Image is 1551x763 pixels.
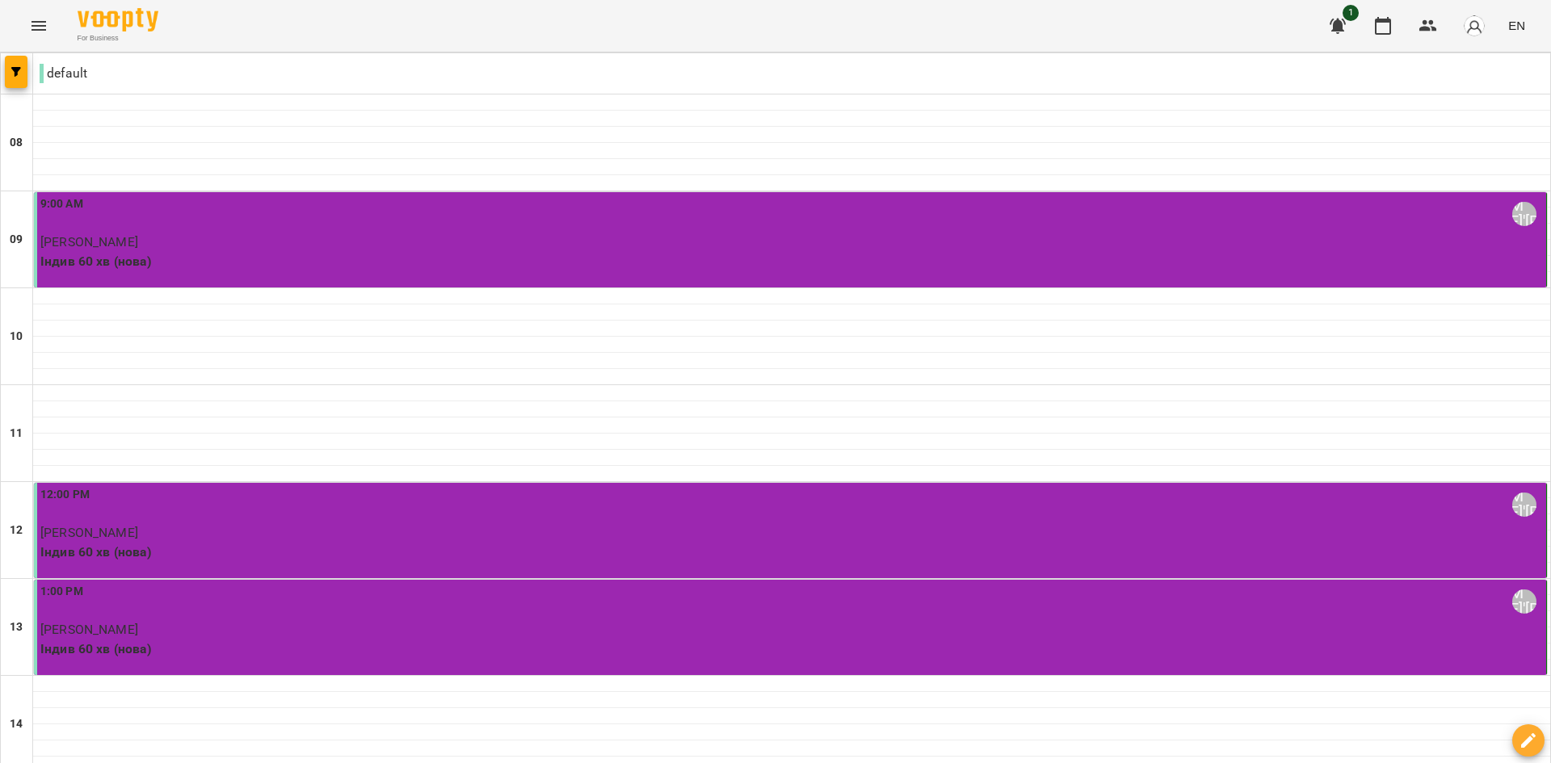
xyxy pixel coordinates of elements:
[40,583,83,601] label: 1:00 PM
[10,328,23,346] h6: 10
[10,134,23,152] h6: 08
[1502,10,1532,40] button: EN
[40,622,138,637] span: [PERSON_NAME]
[40,234,138,249] span: [PERSON_NAME]
[19,6,58,45] button: Menu
[40,639,1543,659] p: Індив 60 хв (нова)
[10,522,23,539] h6: 12
[40,486,90,504] label: 12:00 PM
[10,231,23,249] h6: 09
[1512,493,1536,517] div: Кармазин Мар'яна Тарасівна
[40,64,87,83] p: default
[40,543,1543,562] p: Індив 60 хв (нова)
[1508,17,1525,34] span: EN
[10,618,23,636] h6: 13
[1512,202,1536,226] div: Кармазин Мар'яна Тарасівна
[1343,5,1359,21] span: 1
[10,715,23,733] h6: 14
[40,252,1543,271] p: Індив 60 хв (нова)
[1463,15,1486,37] img: avatar_s.png
[1512,589,1536,614] div: Кармазин Мар'яна Тарасівна
[78,8,158,31] img: Voopty Logo
[78,33,158,44] span: For Business
[40,195,83,213] label: 9:00 AM
[40,525,138,540] span: [PERSON_NAME]
[10,425,23,442] h6: 11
